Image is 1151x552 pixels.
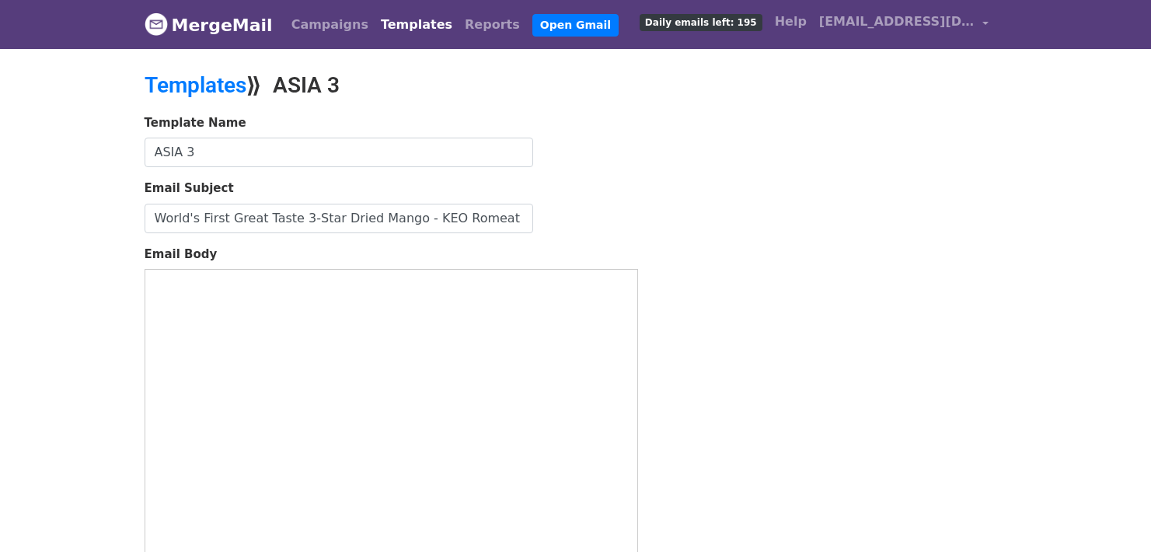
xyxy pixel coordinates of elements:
a: Reports [459,9,526,40]
a: Daily emails left: 195 [633,6,769,37]
h2: ⟫ ASIA 3 [145,72,712,99]
a: Campaigns [285,9,375,40]
a: Templates [375,9,459,40]
label: Email Body [145,246,218,264]
a: Help [769,6,813,37]
a: [EMAIL_ADDRESS][DOMAIN_NAME] [813,6,995,43]
a: MergeMail [145,9,273,41]
label: Email Subject [145,180,234,197]
a: Open Gmail [532,14,619,37]
a: Templates [145,72,246,98]
label: Template Name [145,114,246,132]
img: MergeMail logo [145,12,168,36]
span: [EMAIL_ADDRESS][DOMAIN_NAME] [819,12,975,31]
span: Daily emails left: 195 [640,14,762,31]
